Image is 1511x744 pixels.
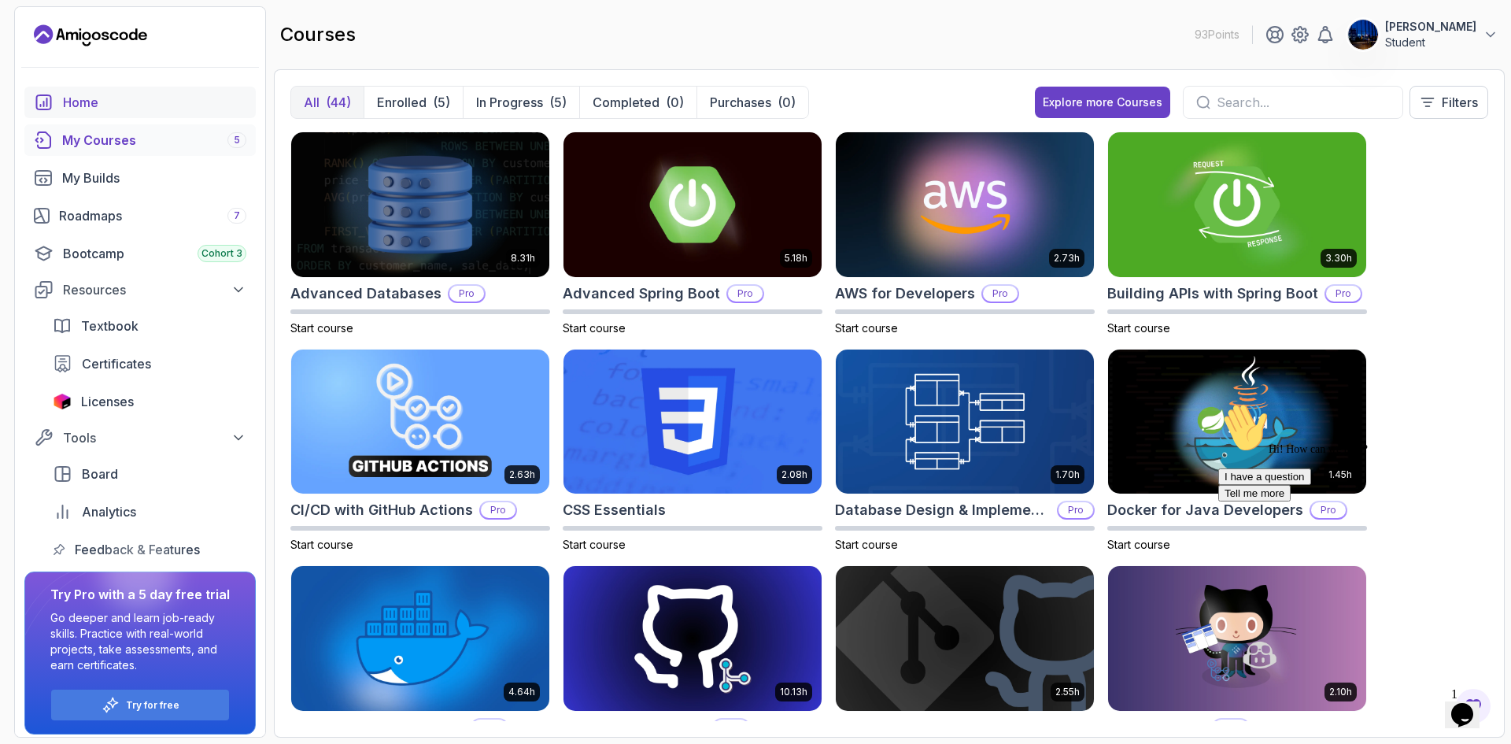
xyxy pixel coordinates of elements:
[983,286,1018,302] p: Pro
[1348,20,1378,50] img: user profile image
[326,93,351,112] div: (44)
[290,283,441,305] h2: Advanced Databases
[6,89,79,105] button: Tell me more
[43,348,256,379] a: certificates
[364,87,463,118] button: Enrolled(5)
[835,321,898,335] span: Start course
[304,93,320,112] p: All
[1212,396,1495,673] iframe: chat widget
[476,93,543,112] p: In Progress
[82,465,118,483] span: Board
[1107,499,1303,521] h2: Docker for Java Developers
[563,716,706,738] h2: Git for Professionals
[291,87,364,118] button: All(44)
[509,468,535,481] p: 2.63h
[593,93,659,112] p: Completed
[563,132,822,277] img: Advanced Spring Boot card
[6,72,99,89] button: I have a question
[472,720,507,735] p: Pro
[1442,93,1478,112] p: Filters
[1325,252,1352,265] p: 3.30h
[62,168,246,187] div: My Builds
[1385,19,1476,35] p: [PERSON_NAME]
[666,93,684,112] div: (0)
[1326,286,1361,302] p: Pro
[280,22,356,47] h2: courses
[836,350,1094,494] img: Database Design & Implementation card
[1054,252,1080,265] p: 2.73h
[81,392,134,411] span: Licenses
[1107,283,1318,305] h2: Building APIs with Spring Boot
[1108,350,1366,494] img: Docker for Java Developers card
[563,350,822,494] img: CSS Essentials card
[549,93,567,112] div: (5)
[126,699,179,712] a: Try for free
[511,252,535,265] p: 8.31h
[290,716,464,738] h2: Docker For Professionals
[1058,502,1093,518] p: Pro
[291,132,549,277] img: Advanced Databases card
[43,458,256,490] a: board
[43,310,256,342] a: textbook
[563,321,626,335] span: Start course
[24,200,256,231] a: roadmaps
[24,162,256,194] a: builds
[836,132,1094,277] img: AWS for Developers card
[1107,716,1206,738] h2: GitHub Toolkit
[508,686,535,698] p: 4.64h
[1409,86,1488,119] button: Filters
[63,280,246,299] div: Resources
[710,93,771,112] p: Purchases
[835,716,1021,738] h2: Git & GitHub Fundamentals
[43,534,256,565] a: feedback
[728,286,763,302] p: Pro
[6,6,57,57] img: :wave:
[563,538,626,551] span: Start course
[290,538,353,551] span: Start course
[463,87,579,118] button: In Progress(5)
[481,502,515,518] p: Pro
[43,386,256,417] a: licenses
[1385,35,1476,50] p: Student
[579,87,696,118] button: Completed(0)
[835,499,1051,521] h2: Database Design & Implementation
[291,566,549,711] img: Docker For Professionals card
[63,93,246,112] div: Home
[433,93,450,112] div: (5)
[24,87,256,118] a: home
[34,23,147,48] a: Landing page
[63,428,246,447] div: Tools
[234,134,240,146] span: 5
[24,424,256,452] button: Tools
[1108,132,1366,277] img: Building APIs with Spring Boot card
[50,689,230,721] button: Try for free
[291,350,549,494] img: CI/CD with GitHub Actions card
[81,316,139,335] span: Textbook
[50,610,230,673] p: Go deeper and learn job-ready skills. Practice with real-world projects, take assessments, and ea...
[24,238,256,269] a: bootcamp
[234,209,240,222] span: 7
[6,47,156,59] span: Hi! How can we help?
[785,252,807,265] p: 5.18h
[780,686,807,698] p: 10.13h
[1195,27,1239,43] p: 93 Points
[1347,19,1498,50] button: user profile image[PERSON_NAME]Student
[563,499,666,521] h2: CSS Essentials
[778,93,796,112] div: (0)
[1035,87,1170,118] button: Explore more Courses
[449,286,484,302] p: Pro
[43,496,256,527] a: analytics
[82,502,136,521] span: Analytics
[1108,566,1366,711] img: GitHub Toolkit card
[714,720,748,735] p: Pro
[835,283,975,305] h2: AWS for Developers
[290,499,473,521] h2: CI/CD with GitHub Actions
[781,468,807,481] p: 2.08h
[75,540,200,559] span: Feedback & Features
[377,93,427,112] p: Enrolled
[6,6,290,105] div: 👋Hi! How can we help?I have a questionTell me more
[1107,538,1170,551] span: Start course
[82,354,151,373] span: Certificates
